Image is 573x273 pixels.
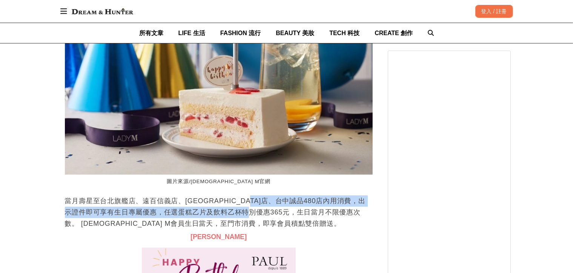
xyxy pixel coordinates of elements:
span: FASHION 流行 [220,30,261,36]
span: LIFE 生活 [178,30,205,36]
a: BEAUTY 美妝 [276,23,314,43]
img: Dream & Hunter [68,5,137,18]
a: TECH 科技 [329,23,359,43]
span: CREATE 創作 [375,30,413,36]
div: 登入 / 註冊 [475,5,513,18]
span: BEAUTY 美妝 [276,30,314,36]
p: 當月壽星至台北旗艦店、遠百信義店、[GEOGRAPHIC_DATA]店、台中誠品480店內用消費，出示證件即可享有生日專屬優惠，任選蛋糕乙片及飲料乙杯特別優惠365元，生日當月不限優惠次數。 [... [65,195,373,229]
span: [PERSON_NAME] [190,233,247,241]
a: FASHION 流行 [220,23,261,43]
a: 所有文章 [139,23,163,43]
a: LIFE 生活 [178,23,205,43]
a: CREATE 創作 [375,23,413,43]
span: TECH 科技 [329,30,359,36]
span: 所有文章 [139,30,163,36]
figcaption: 圖片來源/[DEMOGRAPHIC_DATA] M官網 [65,174,373,189]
